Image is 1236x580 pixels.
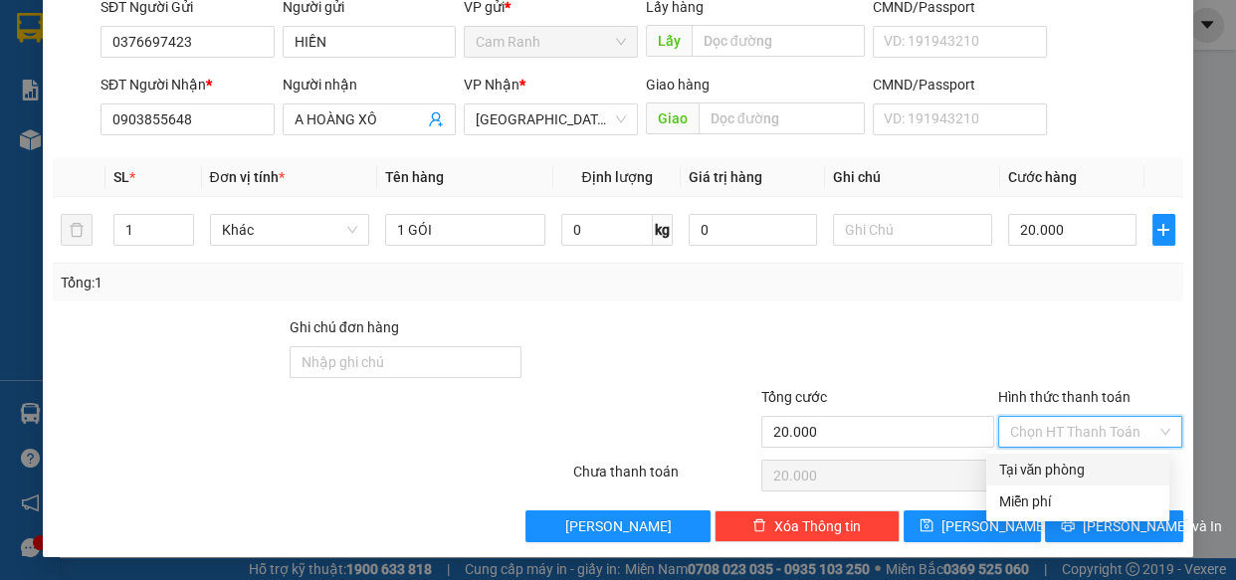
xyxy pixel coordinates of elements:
span: Đơn vị tính [210,169,285,185]
span: [PERSON_NAME] [941,515,1048,537]
span: Tổng cước [761,389,827,405]
div: Miễn phí [998,490,1157,512]
span: Khác [222,215,358,245]
button: delete [61,214,93,246]
img: logo.jpg [216,25,264,73]
div: Tại văn phòng [998,459,1157,481]
span: Giao [646,102,699,134]
span: SL [113,169,129,185]
span: Cam Ranh [476,27,626,57]
span: user-add [428,111,444,127]
span: plus [1153,222,1174,238]
b: [DOMAIN_NAME] [167,76,274,92]
div: CMND/Passport [873,74,1047,96]
span: printer [1061,518,1075,534]
input: Ghi chú đơn hàng [290,346,521,378]
span: Tên hàng [385,169,444,185]
label: Hình thức thanh toán [998,389,1131,405]
button: printer[PERSON_NAME] và In [1045,510,1182,542]
div: Tổng: 1 [61,272,479,293]
span: VP Nhận [464,77,519,93]
th: Ghi chú [825,158,1001,197]
span: Định lượng [581,169,652,185]
span: Cước hàng [1008,169,1077,185]
input: Ghi Chú [833,214,993,246]
div: Người nhận [283,74,457,96]
button: plus [1152,214,1175,246]
input: Dọc đường [699,102,865,134]
input: VD: Bàn, Ghế [385,214,545,246]
span: Giá trị hàng [689,169,762,185]
span: save [920,518,933,534]
span: [PERSON_NAME] [565,515,672,537]
b: [PERSON_NAME] - [PERSON_NAME] [25,128,112,325]
span: Sài Gòn [476,104,626,134]
b: [PERSON_NAME] - Gửi khách hàng [122,29,198,191]
span: [PERSON_NAME] và In [1083,515,1222,537]
span: Lấy [646,25,692,57]
span: kg [653,214,673,246]
input: 0 [689,214,817,246]
button: save[PERSON_NAME] [904,510,1041,542]
div: SĐT Người Nhận [101,74,275,96]
span: Giao hàng [646,77,710,93]
span: Xóa Thông tin [774,515,861,537]
li: (c) 2017 [167,95,274,119]
span: delete [752,518,766,534]
button: [PERSON_NAME] [525,510,711,542]
button: deleteXóa Thông tin [715,510,900,542]
div: Chưa thanh toán [571,461,760,495]
label: Ghi chú đơn hàng [290,319,399,335]
input: Dọc đường [692,25,865,57]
